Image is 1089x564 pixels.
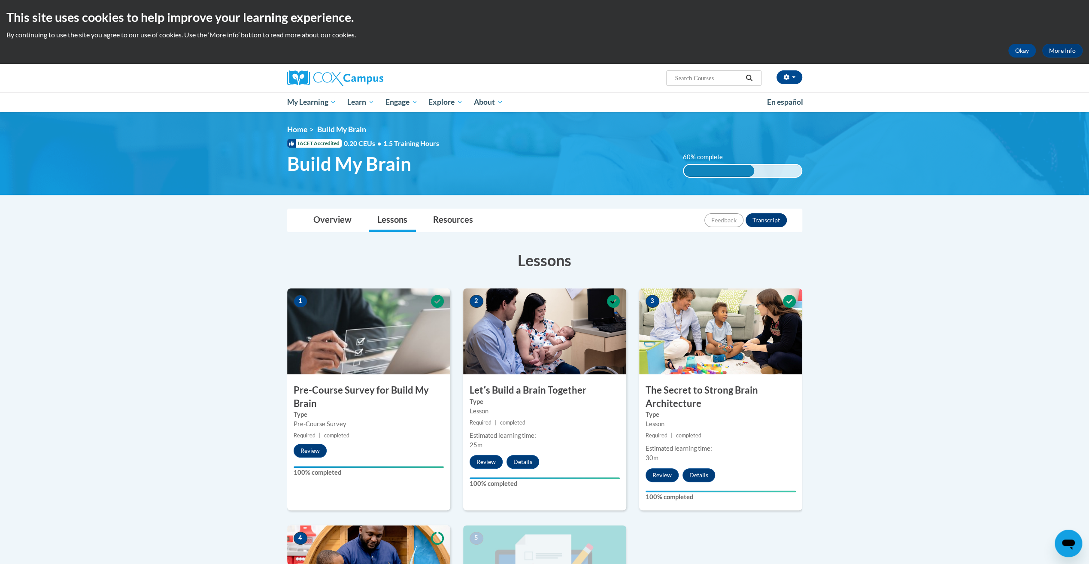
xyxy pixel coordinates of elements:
span: Learn [347,97,374,107]
button: Transcript [746,213,787,227]
h3: Lessons [287,249,802,271]
a: Explore [423,92,468,112]
div: Your progress [294,466,444,468]
span: • [377,139,381,147]
label: Type [646,410,796,419]
a: Resources [425,209,482,232]
p: By continuing to use the site you agree to our use of cookies. Use the ‘More info’ button to read... [6,30,1083,39]
span: 30m [646,454,658,461]
span: Required [646,432,667,439]
span: completed [324,432,349,439]
input: Search Courses [674,73,743,83]
span: Build My Brain [287,152,411,175]
span: completed [676,432,701,439]
span: 1 [294,295,307,308]
span: Required [470,419,491,426]
div: Your progress [470,477,620,479]
span: 3 [646,295,659,308]
div: 60% complete [684,165,754,177]
a: My Learning [282,92,342,112]
span: 0.20 CEUs [344,139,383,148]
span: | [495,419,497,426]
button: Review [294,444,327,458]
span: IACET Accredited [287,139,342,148]
h2: This site uses cookies to help improve your learning experience. [6,9,1083,26]
label: Type [470,397,620,406]
span: My Learning [287,97,336,107]
h3: The Secret to Strong Brain Architecture [639,384,802,410]
button: Okay [1008,44,1036,58]
span: 1.5 Training Hours [383,139,439,147]
a: Home [287,125,307,134]
a: Overview [305,209,360,232]
div: Pre-Course Survey [294,419,444,429]
button: Search [743,73,755,83]
img: Course Image [287,288,450,374]
div: Lesson [646,419,796,429]
button: Review [470,455,503,469]
span: Explore [428,97,463,107]
span: Build My Brain [317,125,366,134]
img: Course Image [463,288,626,374]
span: En español [767,97,803,106]
span: 25m [470,441,482,449]
a: Lessons [369,209,416,232]
a: Learn [342,92,380,112]
a: More Info [1042,44,1083,58]
span: 2 [470,295,483,308]
img: Cox Campus [287,70,383,86]
img: Course Image [639,288,802,374]
div: Main menu [274,92,815,112]
h3: Letʹs Build a Brain Together [463,384,626,397]
span: 4 [294,532,307,545]
label: Type [294,410,444,419]
label: 100% completed [646,492,796,502]
a: En español [761,93,809,111]
button: Feedback [704,213,743,227]
div: Estimated learning time: [646,444,796,453]
label: 60% complete [683,152,732,162]
span: | [671,432,673,439]
div: Your progress [646,491,796,492]
a: Cox Campus [287,70,450,86]
div: Estimated learning time: [470,431,620,440]
button: Details [683,468,715,482]
h3: Pre-Course Survey for Build My Brain [287,384,450,410]
label: 100% completed [470,479,620,488]
span: About [474,97,503,107]
label: 100% completed [294,468,444,477]
span: 5 [470,532,483,545]
iframe: Button to launch messaging window [1055,530,1082,557]
div: Lesson [470,406,620,416]
button: Review [646,468,679,482]
button: Account Settings [777,70,802,84]
span: completed [500,419,525,426]
span: | [319,432,321,439]
button: Details [507,455,539,469]
span: Required [294,432,315,439]
span: Engage [385,97,418,107]
a: Engage [380,92,423,112]
a: About [468,92,509,112]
